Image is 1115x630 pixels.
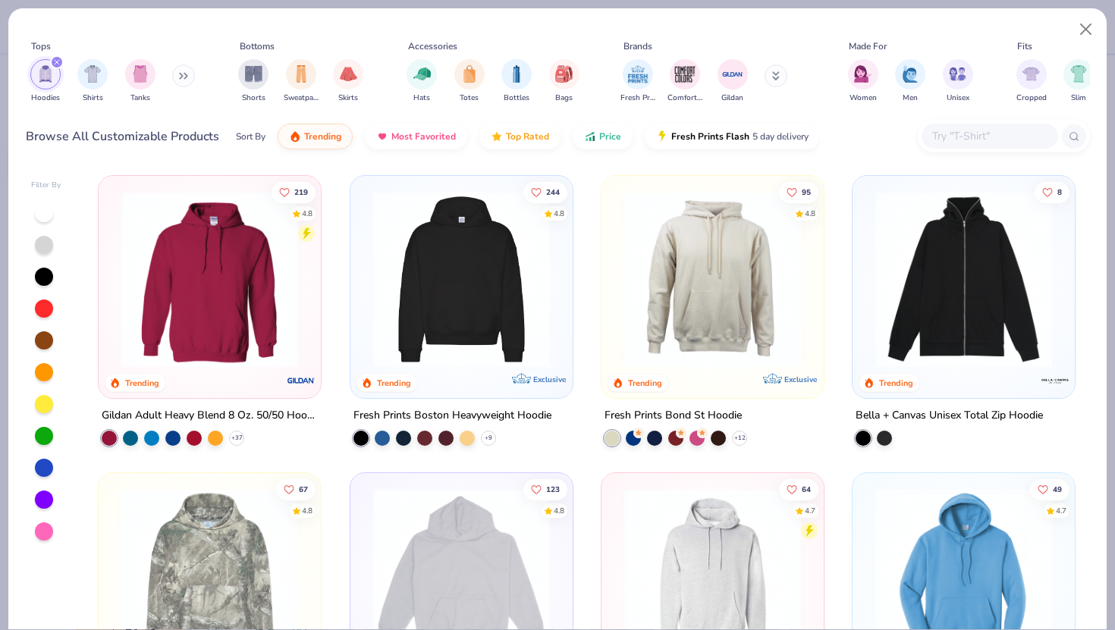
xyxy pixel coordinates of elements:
[1030,479,1069,500] button: Like
[413,65,431,83] img: Hats Image
[779,181,818,202] button: Like
[1022,65,1040,83] img: Cropped Image
[850,92,877,104] span: Women
[1070,65,1087,83] img: Slim Image
[545,486,559,494] span: 123
[501,59,532,104] button: filter button
[294,188,308,196] span: 219
[949,65,966,83] img: Unisex Image
[102,406,318,425] div: Gildan Adult Heavy Blend 8 Oz. 50/50 Hooded Sweatshirt
[125,59,155,104] div: filter for Tanks
[407,59,437,104] div: filter for Hats
[114,191,306,368] img: 01756b78-01f6-4cc6-8d8a-3c30c1a0c8ac
[77,59,108,104] div: filter for Shirts
[299,486,308,494] span: 67
[667,59,702,104] div: filter for Comfort Colors
[1056,506,1066,517] div: 4.7
[236,130,265,143] div: Sort By
[623,39,652,53] div: Brands
[365,124,467,149] button: Most Favorited
[391,130,456,143] span: Most Favorited
[895,59,925,104] div: filter for Men
[805,208,815,219] div: 4.8
[1017,39,1032,53] div: Fits
[333,59,363,104] div: filter for Skirts
[671,130,749,143] span: Fresh Prints Flash
[1016,59,1047,104] button: filter button
[37,65,54,83] img: Hoodies Image
[854,65,872,83] img: Women Image
[779,479,818,500] button: Like
[617,191,809,368] img: 8f478216-4029-45fd-9955-0c7f7b28c4ae
[1016,59,1047,104] div: filter for Cropped
[1040,365,1070,396] img: Bella + Canvas logo
[721,63,744,86] img: Gildan Image
[338,92,358,104] span: Skirts
[856,406,1043,425] div: Bella + Canvas Unisex Total Zip Hoodie
[333,59,363,104] button: filter button
[549,59,579,104] button: filter button
[376,130,388,143] img: most_fav.gif
[408,39,457,53] div: Accessories
[504,92,529,104] span: Bottles
[848,59,878,104] div: filter for Women
[553,208,564,219] div: 4.8
[805,506,815,517] div: 4.7
[77,59,108,104] button: filter button
[508,65,525,83] img: Bottles Image
[667,59,702,104] button: filter button
[627,63,649,86] img: Fresh Prints Image
[272,181,316,202] button: Like
[304,130,341,143] span: Trending
[231,434,243,443] span: + 37
[802,486,811,494] span: 64
[289,130,301,143] img: trending.gif
[620,59,655,104] button: filter button
[278,124,353,149] button: Trending
[287,365,317,396] img: Gildan logo
[895,59,925,104] button: filter button
[943,59,973,104] button: filter button
[240,39,275,53] div: Bottoms
[340,65,357,83] img: Skirts Image
[1016,92,1047,104] span: Cropped
[645,124,820,149] button: Fresh Prints Flash5 day delivery
[454,59,485,104] button: filter button
[506,130,549,143] span: Top Rated
[407,59,437,104] button: filter button
[83,92,103,104] span: Shirts
[132,65,149,83] img: Tanks Image
[238,59,269,104] button: filter button
[849,39,887,53] div: Made For
[667,92,702,104] span: Comfort Colors
[302,208,313,219] div: 4.8
[523,181,567,202] button: Like
[947,92,969,104] span: Unisex
[718,59,748,104] button: filter button
[31,92,60,104] span: Hoodies
[802,188,811,196] span: 95
[293,65,309,83] img: Sweatpants Image
[461,65,478,83] img: Totes Image
[31,180,61,191] div: Filter By
[599,130,621,143] span: Price
[26,127,219,146] div: Browse All Customizable Products
[656,130,668,143] img: flash.gif
[454,59,485,104] div: filter for Totes
[284,59,319,104] button: filter button
[1072,15,1101,44] button: Close
[413,92,430,104] span: Hats
[943,59,973,104] div: filter for Unisex
[523,479,567,500] button: Like
[284,92,319,104] span: Sweatpants
[784,375,817,384] span: Exclusive
[276,479,316,500] button: Like
[245,65,262,83] img: Shorts Image
[1057,188,1062,196] span: 8
[1071,92,1086,104] span: Slim
[1063,59,1094,104] button: filter button
[366,191,557,368] img: 91acfc32-fd48-4d6b-bdad-a4c1a30ac3fc
[931,127,1047,145] input: Try "T-Shirt"
[605,406,742,425] div: Fresh Prints Bond St Hoodie
[533,375,566,384] span: Exclusive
